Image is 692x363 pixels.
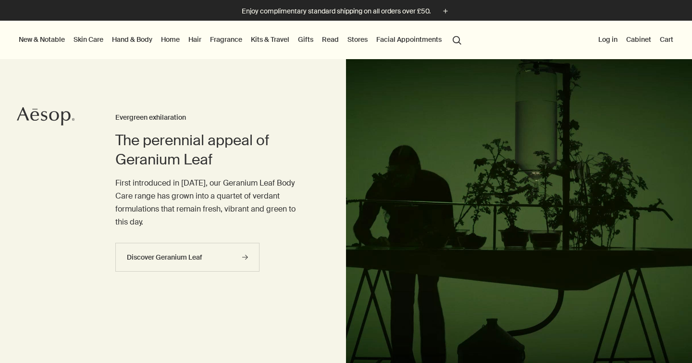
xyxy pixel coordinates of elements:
h3: Evergreen exhilaration [115,112,308,124]
p: First introduced in [DATE], our Geranium Leaf Body Care range has grown into a quartet of verdant... [115,176,308,229]
a: Hand & Body [110,33,154,46]
nav: primary [17,21,466,59]
a: Hair [186,33,203,46]
button: Log in [596,33,619,46]
svg: Aesop [17,107,74,126]
button: Cart [658,33,675,46]
button: Enjoy complimentary standard shipping on all orders over £50. [242,6,451,17]
a: Facial Appointments [374,33,444,46]
nav: supplementary [596,21,675,59]
button: Stores [346,33,370,46]
a: Read [320,33,341,46]
a: Skin Care [72,33,105,46]
h2: The perennial appeal of Geranium Leaf [115,131,308,169]
p: Enjoy complimentary standard shipping on all orders over £50. [242,6,431,16]
a: Fragrance [208,33,244,46]
button: New & Notable [17,33,67,46]
a: Aesop [17,107,74,128]
a: Home [159,33,182,46]
a: Discover Geranium Leaf [115,243,259,272]
a: Cabinet [624,33,653,46]
a: Kits & Travel [249,33,291,46]
a: Gifts [296,33,315,46]
button: Open search [448,30,466,49]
